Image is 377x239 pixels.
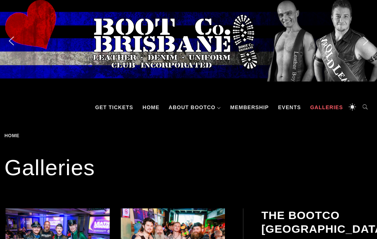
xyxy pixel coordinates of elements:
a: Events [274,96,304,118]
a: Home [4,133,22,138]
a: GET TICKETS [91,96,137,118]
a: About BootCo [165,96,225,118]
img: next arrow [360,35,371,47]
a: Galleries [306,96,346,118]
a: Membership [226,96,272,118]
div: Breadcrumbs [4,133,62,138]
h2: The BootCo [GEOGRAPHIC_DATA] [261,208,371,235]
a: Home [139,96,163,118]
img: previous arrow [6,35,17,47]
h1: Galleries [4,153,373,183]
